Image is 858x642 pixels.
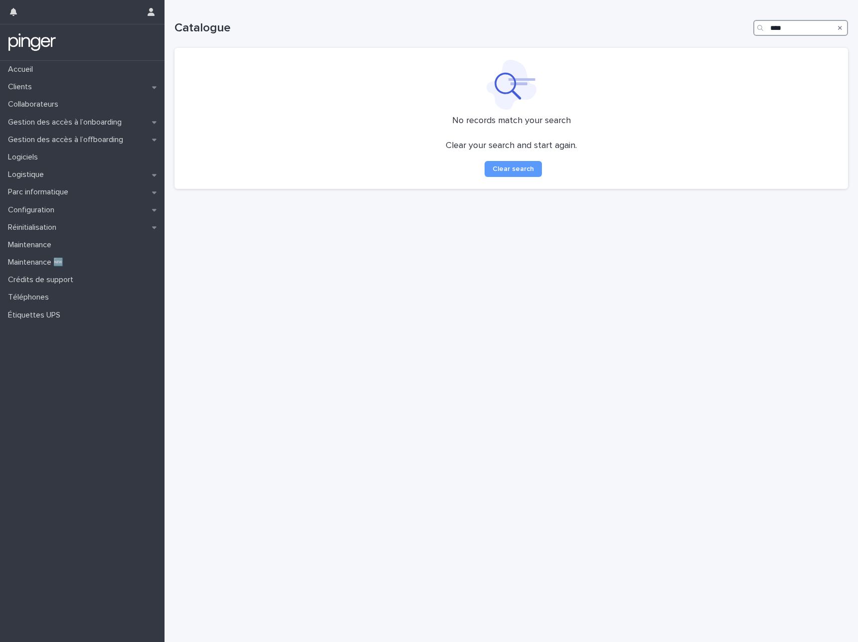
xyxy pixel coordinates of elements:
[4,135,131,145] p: Gestion des accès à l’offboarding
[4,293,57,302] p: Téléphones
[4,258,71,267] p: Maintenance 🆕
[4,82,40,92] p: Clients
[493,165,534,172] span: Clear search
[4,100,66,109] p: Collaborateurs
[4,170,52,179] p: Logistique
[4,65,41,74] p: Accueil
[186,116,836,127] p: No records match your search
[8,32,56,52] img: mTgBEunGTSyRkCgitkcU
[4,118,130,127] p: Gestion des accès à l’onboarding
[4,240,59,250] p: Maintenance
[4,223,64,232] p: Réinitialisation
[4,205,62,215] p: Configuration
[753,20,848,36] input: Search
[485,161,542,177] button: Clear search
[4,311,68,320] p: Étiquettes UPS
[4,187,76,197] p: Parc informatique
[174,21,749,35] h1: Catalogue
[4,153,46,162] p: Logiciels
[4,275,81,285] p: Crédits de support
[446,141,577,152] p: Clear your search and start again.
